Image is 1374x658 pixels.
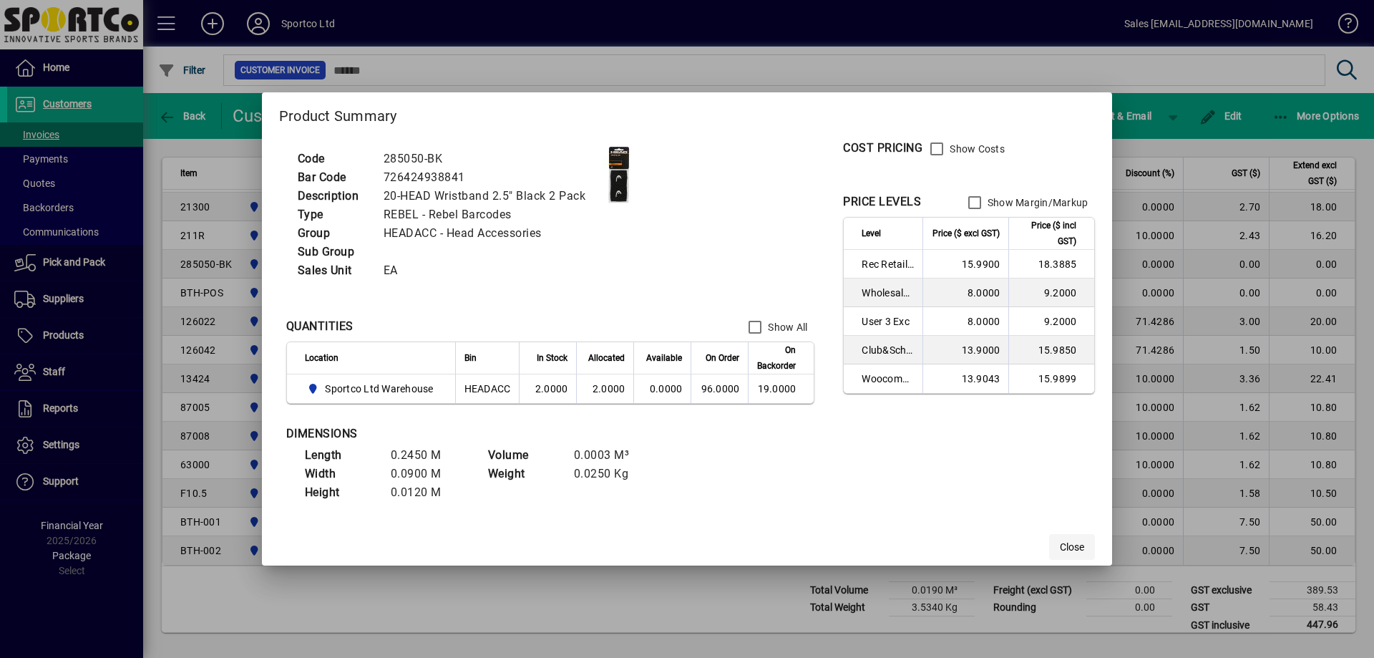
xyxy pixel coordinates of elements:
td: EA [376,261,603,280]
td: Width [298,465,384,483]
span: In Stock [537,350,567,366]
td: Length [298,446,384,465]
span: Price ($ excl GST) [932,226,1000,241]
td: 285050-BK [376,150,603,168]
td: 0.0000 [633,374,691,403]
td: 0.0250 Kg [567,465,653,483]
div: DIMENSIONS [286,425,644,442]
td: 8.0000 [922,279,1008,307]
span: User 3 Exc [862,314,914,329]
td: 13.9043 [922,364,1008,393]
td: 15.9900 [922,250,1008,279]
td: 726424938841 [376,168,603,187]
td: 8.0000 [922,307,1008,336]
td: Description [291,187,376,205]
td: Sub Group [291,243,376,261]
td: Weight [481,465,567,483]
td: 13.9000 [922,336,1008,364]
td: REBEL - Rebel Barcodes [376,205,603,224]
span: Price ($ incl GST) [1018,218,1076,249]
div: PRICE LEVELS [843,193,921,211]
td: 15.9850 [1008,336,1094,364]
h2: Product Summary [262,92,1113,134]
span: Level [862,226,881,241]
span: On Order [706,350,739,366]
td: 15.9899 [1008,364,1094,393]
td: Bar Code [291,168,376,187]
img: contain [603,135,636,206]
td: Height [298,483,384,502]
span: Sportco Ltd Warehouse [305,380,439,397]
span: On Backorder [757,342,796,374]
td: 0.0003 M³ [567,446,653,465]
span: Woocommerce Retail [862,372,914,386]
span: Close [1060,540,1084,555]
label: Show All [765,320,807,334]
span: Allocated [588,350,625,366]
td: 20-HEAD Wristband 2.5" Black 2 Pack [376,187,603,205]
td: 0.2450 M [384,446,469,465]
td: 9.2000 [1008,279,1094,307]
td: Group [291,224,376,243]
td: HEADACC [455,374,520,403]
div: COST PRICING [843,140,922,157]
label: Show Costs [947,142,1005,156]
td: HEADACC - Head Accessories [376,224,603,243]
span: Rec Retail Inc [862,257,914,271]
span: Wholesale Exc [862,286,914,300]
label: Show Margin/Markup [985,195,1088,210]
span: Sportco Ltd Warehouse [325,382,433,396]
button: Close [1049,534,1095,560]
td: 2.0000 [519,374,576,403]
td: 0.0900 M [384,465,469,483]
td: 2.0000 [576,374,633,403]
td: Code [291,150,376,168]
span: Bin [464,350,477,366]
span: Available [646,350,682,366]
td: 19.0000 [748,374,814,403]
span: Location [305,350,338,366]
div: QUANTITIES [286,318,354,335]
td: Volume [481,446,567,465]
td: 0.0120 M [384,483,469,502]
td: Type [291,205,376,224]
td: 18.3885 [1008,250,1094,279]
td: Sales Unit [291,261,376,280]
td: 9.2000 [1008,307,1094,336]
span: Club&School Exc [862,343,914,357]
span: 96.0000 [701,383,740,395]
